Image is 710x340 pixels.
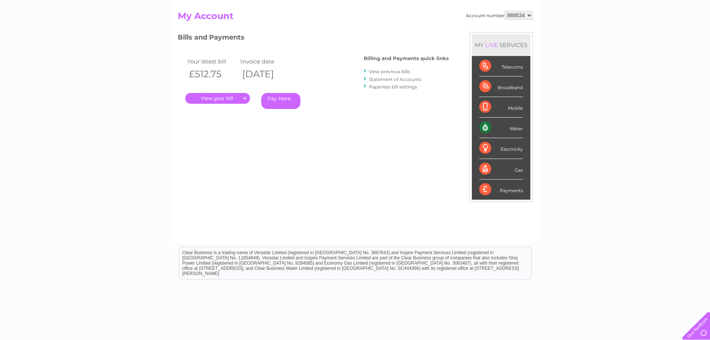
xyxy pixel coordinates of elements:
a: Water [579,32,593,37]
a: Blog [645,32,656,37]
div: Broadband [479,77,523,97]
div: Water [479,118,523,138]
h3: Bills and Payments [178,32,449,45]
th: [DATE] [239,66,292,82]
div: Gas [479,159,523,180]
a: Telecoms [618,32,641,37]
a: Log out [685,32,703,37]
th: £512.75 [185,66,239,82]
div: Telecoms [479,56,523,77]
div: Payments [479,180,523,200]
a: Energy [597,32,614,37]
h2: My Account [178,11,533,25]
td: Invoice date [239,56,292,66]
a: . [185,93,250,104]
a: 0333 014 3131 [569,4,621,13]
div: MY SERVICES [472,34,530,56]
a: Pay Here [261,93,300,109]
div: Clear Business is a trading name of Verastar Limited (registered in [GEOGRAPHIC_DATA] No. 3667643... [179,4,531,36]
a: Statement of Accounts [369,77,421,82]
div: Account number [466,11,533,20]
div: LIVE [484,41,499,49]
a: View previous bills [369,69,410,74]
a: Paperless bill settings [369,84,417,90]
a: Contact [660,32,679,37]
div: Mobile [479,97,523,118]
h4: Billing and Payments quick links [364,56,449,61]
td: Your latest bill [185,56,239,66]
div: Electricity [479,138,523,159]
img: logo.png [25,19,63,42]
